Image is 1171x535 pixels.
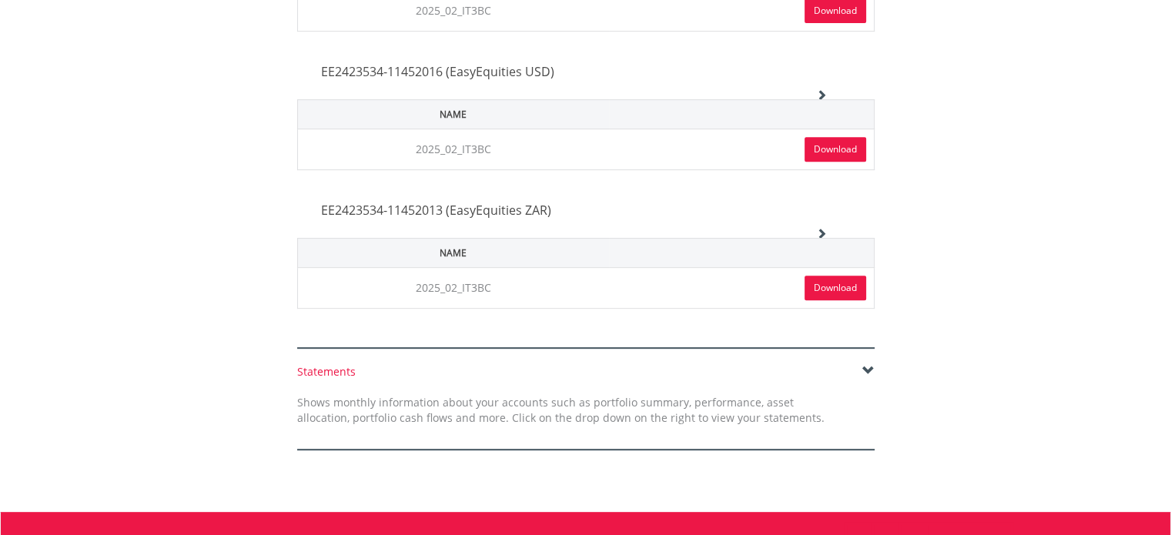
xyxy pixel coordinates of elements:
td: 2025_02_IT3BC [297,129,609,169]
td: 2025_02_IT3BC [297,267,609,308]
a: Download [805,137,866,162]
span: EE2423534-11452016 (EasyEquities USD) [321,63,554,80]
a: Download [805,276,866,300]
div: Shows monthly information about your accounts such as portfolio summary, performance, asset alloc... [286,395,836,426]
div: Statements [297,364,875,380]
th: Name [297,238,609,267]
span: EE2423534-11452013 (EasyEquities ZAR) [321,202,551,219]
th: Name [297,99,609,129]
